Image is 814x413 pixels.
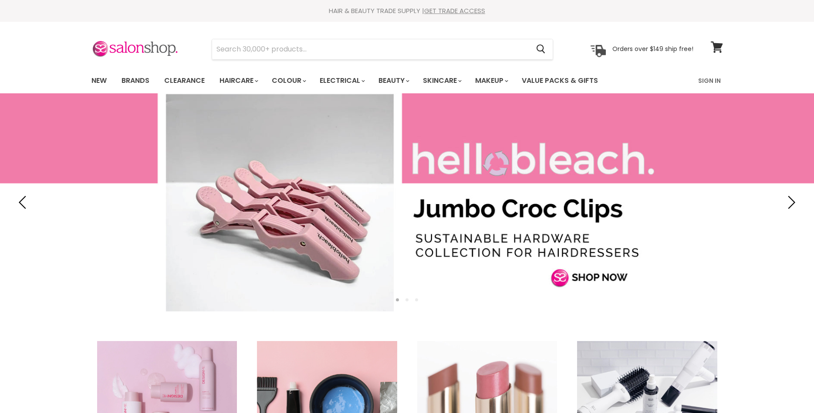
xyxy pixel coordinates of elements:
[213,72,263,90] a: Haircare
[115,72,156,90] a: Brands
[612,45,693,53] p: Orders over $149 ship free!
[81,68,734,93] nav: Main
[405,298,409,301] li: Page dot 2
[212,39,553,60] form: Product
[693,72,726,90] a: Sign In
[416,72,467,90] a: Skincare
[530,39,553,59] button: Search
[85,72,113,90] a: New
[212,39,530,59] input: Search
[372,72,415,90] a: Beauty
[81,7,734,15] div: HAIR & BEAUTY TRADE SUPPLY |
[424,6,485,15] a: GET TRADE ACCESS
[515,72,605,90] a: Value Packs & Gifts
[158,72,211,90] a: Clearance
[265,72,311,90] a: Colour
[313,72,370,90] a: Electrical
[781,194,799,211] button: Next
[85,68,649,93] ul: Main menu
[469,72,513,90] a: Makeup
[396,298,399,301] li: Page dot 1
[15,194,33,211] button: Previous
[415,298,418,301] li: Page dot 3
